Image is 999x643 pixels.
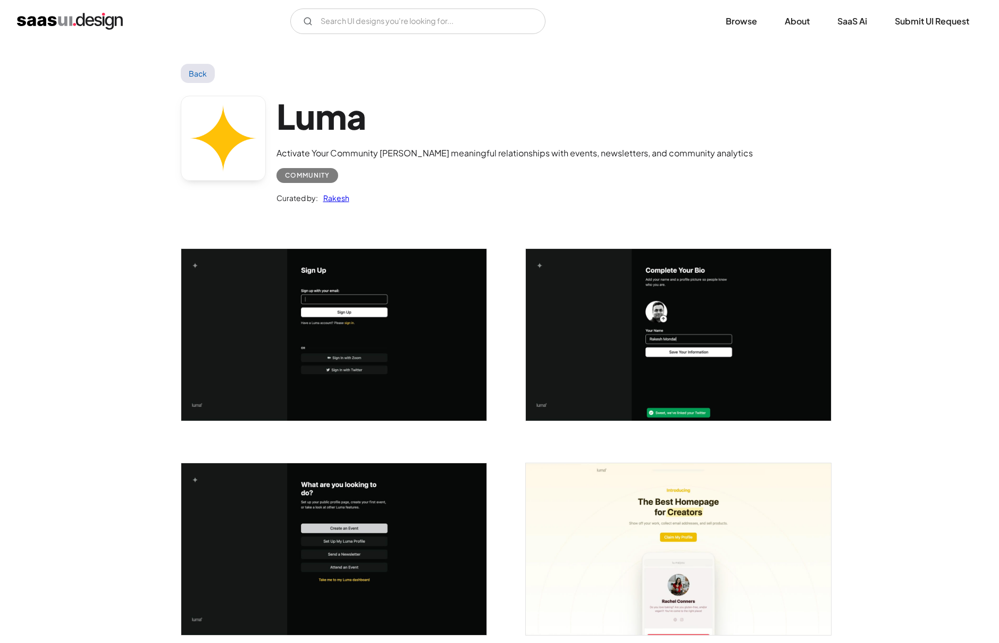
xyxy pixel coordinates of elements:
[825,10,880,33] a: SaaS Ai
[290,9,545,34] input: Search UI designs you're looking for...
[882,10,982,33] a: Submit UI Request
[181,463,486,635] img: 60f7d0e6de0f6f99f3e3dea7_Luma%20-%20What%20are%20you%20looking%20to%20do.jpg
[276,96,753,137] h1: Luma
[526,249,831,421] a: open lightbox
[526,463,831,635] img: 60f7d0e6b80235961f5f881c_Luma%20-%20setup%20your%20Luma%20Profile.jpg
[713,10,770,33] a: Browse
[290,9,545,34] form: Email Form
[285,169,330,182] div: Community
[772,10,822,33] a: About
[276,147,753,160] div: Activate Your Community [PERSON_NAME] meaningful relationships with events, newsletters, and comm...
[181,463,486,635] a: open lightbox
[318,191,349,204] a: Rakesh
[181,64,215,83] a: Back
[181,249,486,421] img: 60f7d0e6d390e084c66f9e5c_Luma%20-%20Sign%20up.jpg
[17,13,123,30] a: home
[181,249,486,421] a: open lightbox
[276,191,318,204] div: Curated by:
[526,249,831,421] img: 60f7d0e6220beb56f4abbb1a_Luma%20-%20complete%20your%20bio.jpg
[526,463,831,635] a: open lightbox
